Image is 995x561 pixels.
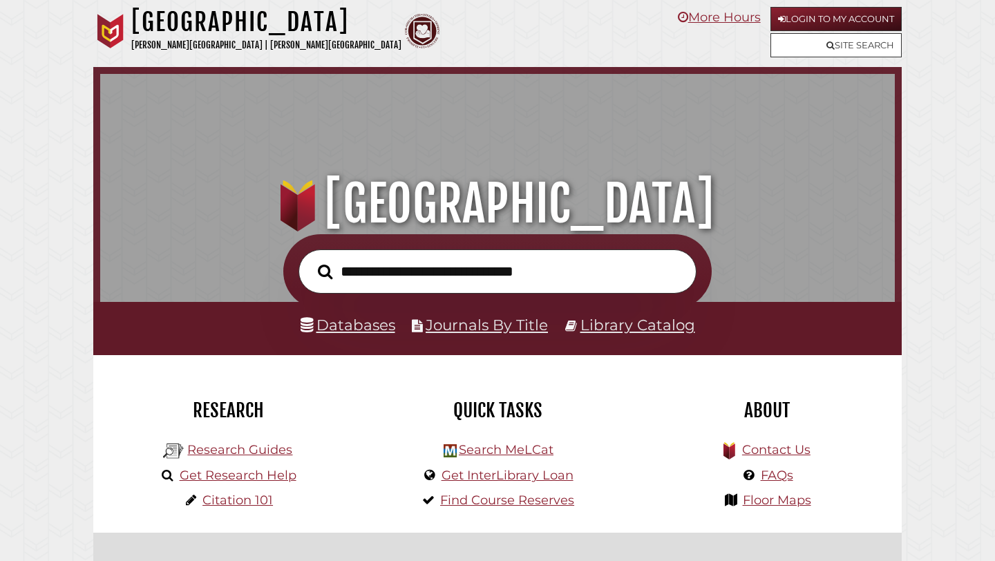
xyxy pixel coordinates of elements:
img: Hekman Library Logo [444,444,457,457]
img: Hekman Library Logo [163,441,184,462]
button: Search [311,260,339,283]
p: [PERSON_NAME][GEOGRAPHIC_DATA] | [PERSON_NAME][GEOGRAPHIC_DATA] [131,37,401,53]
a: FAQs [761,468,793,483]
a: Research Guides [187,442,292,457]
a: Contact Us [742,442,811,457]
a: Login to My Account [770,7,902,31]
img: Calvin Theological Seminary [405,14,439,48]
a: Library Catalog [580,316,695,334]
a: Get InterLibrary Loan [442,468,574,483]
h1: [GEOGRAPHIC_DATA] [131,7,401,37]
a: Journals By Title [426,316,548,334]
i: Search [318,263,332,279]
a: Search MeLCat [459,442,553,457]
a: Site Search [770,33,902,57]
a: Floor Maps [743,493,811,508]
h2: Research [104,399,352,422]
a: Get Research Help [180,468,296,483]
a: Find Course Reserves [440,493,574,508]
a: Citation 101 [202,493,273,508]
h1: [GEOGRAPHIC_DATA] [115,173,880,234]
img: Calvin University [93,14,128,48]
a: Databases [301,316,395,334]
h2: About [643,399,891,422]
h2: Quick Tasks [373,399,622,422]
a: More Hours [678,10,761,25]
